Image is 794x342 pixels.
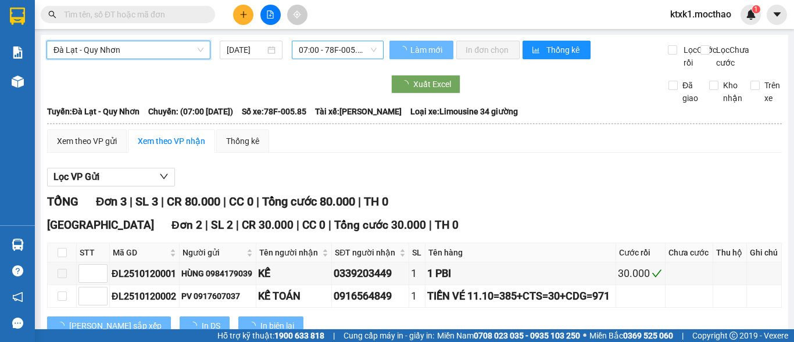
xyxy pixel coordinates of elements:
[211,218,233,232] span: SL 2
[260,5,281,25] button: file-add
[113,246,167,259] span: Mã GD
[110,285,180,308] td: ĐL2510120002
[239,10,248,19] span: plus
[746,9,756,20] img: icon-new-feature
[12,75,24,88] img: warehouse-icon
[296,218,299,232] span: |
[180,316,230,335] button: In DS
[112,289,177,304] div: ĐL2510120002
[248,322,260,330] span: loading
[333,329,335,342] span: |
[12,46,24,59] img: solution-icon
[772,9,782,20] span: caret-down
[167,195,220,208] span: CR 80.000
[334,218,426,232] span: Tổng cước 30.000
[429,218,432,232] span: |
[47,168,175,186] button: Lọc VP Gửi
[226,135,259,147] div: Thống kê
[678,79,703,105] span: Đã giao
[652,268,662,279] span: check
[227,44,265,56] input: 12/10/2025
[262,195,355,208] span: Tổng cước 80.000
[334,288,407,304] div: 0916564849
[358,195,361,208] span: |
[729,332,738,340] span: copyright
[183,246,244,259] span: Người gửi
[12,265,23,276] span: question-circle
[242,105,306,118] span: Số xe: 78F-005.85
[56,322,69,330] span: loading
[258,288,330,304] div: KẾ TOÁN
[760,79,785,105] span: Trên xe
[682,329,684,342] span: |
[64,8,201,21] input: Tìm tên, số ĐT hoặc mã đơn
[238,316,303,335] button: In biên lai
[293,10,301,19] span: aim
[12,318,23,329] span: message
[474,331,580,340] strong: 0708 023 035 - 0935 103 250
[135,195,158,208] span: SL 3
[411,288,423,304] div: 1
[618,265,663,282] div: 30.000
[236,218,239,232] span: |
[679,44,718,69] span: Lọc Cước rồi
[53,41,203,59] span: Đà Lạt - Quy Nhơn
[69,319,162,332] span: [PERSON_NAME] sắp xếp
[202,319,220,332] span: In DS
[217,329,324,342] span: Hỗ trợ kỹ thuật:
[256,285,332,308] td: KẾ TOÁN
[10,8,25,25] img: logo-vxr
[391,75,460,93] button: Xuất Excel
[171,218,202,232] span: Đơn 2
[205,218,208,232] span: |
[259,246,320,259] span: Tên người nhận
[767,5,787,25] button: caret-down
[299,41,377,59] span: 07:00 - 78F-005.85
[47,195,78,208] span: TỔNG
[258,265,330,282] div: KẾ
[718,79,747,105] span: Kho nhận
[410,44,444,56] span: Làm mới
[334,265,407,282] div: 0339203449
[181,290,254,303] div: PV 0917607037
[411,265,423,282] div: 1
[425,243,616,262] th: Tên hàng
[532,46,542,55] span: bar-chart
[159,172,169,181] span: down
[713,243,746,262] th: Thu hộ
[242,218,294,232] span: CR 30.000
[413,78,451,91] span: Xuất Excel
[400,80,413,88] span: loading
[315,105,402,118] span: Tài xế: [PERSON_NAME]
[589,329,673,342] span: Miền Bắc
[335,246,397,259] span: SĐT người nhận
[332,262,409,285] td: 0339203449
[47,218,154,232] span: [GEOGRAPHIC_DATA]
[752,5,760,13] sup: 1
[181,267,254,280] div: HÙNG 0984179039
[110,262,180,285] td: ĐL2510120001
[161,195,164,208] span: |
[666,243,713,262] th: Chưa cước
[546,44,581,56] span: Thống kê
[616,243,666,262] th: Cước rồi
[12,239,24,251] img: warehouse-icon
[229,195,253,208] span: CC 0
[189,322,202,330] span: loading
[435,218,459,232] span: TH 0
[661,7,741,21] span: ktxk1.mocthao
[138,135,205,147] div: Xem theo VP nhận
[456,41,520,59] button: In đơn chọn
[437,329,580,342] span: Miền Nam
[747,243,782,262] th: Ghi chú
[112,267,177,281] div: ĐL2510120001
[96,195,127,208] span: Đơn 3
[332,285,409,308] td: 0916564849
[427,288,614,304] div: TIỀN VÉ 11.10=385+CTS=30+CDG=971
[274,331,324,340] strong: 1900 633 818
[130,195,133,208] span: |
[364,195,388,208] span: TH 0
[223,195,226,208] span: |
[344,329,434,342] span: Cung cấp máy in - giấy in:
[754,5,758,13] span: 1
